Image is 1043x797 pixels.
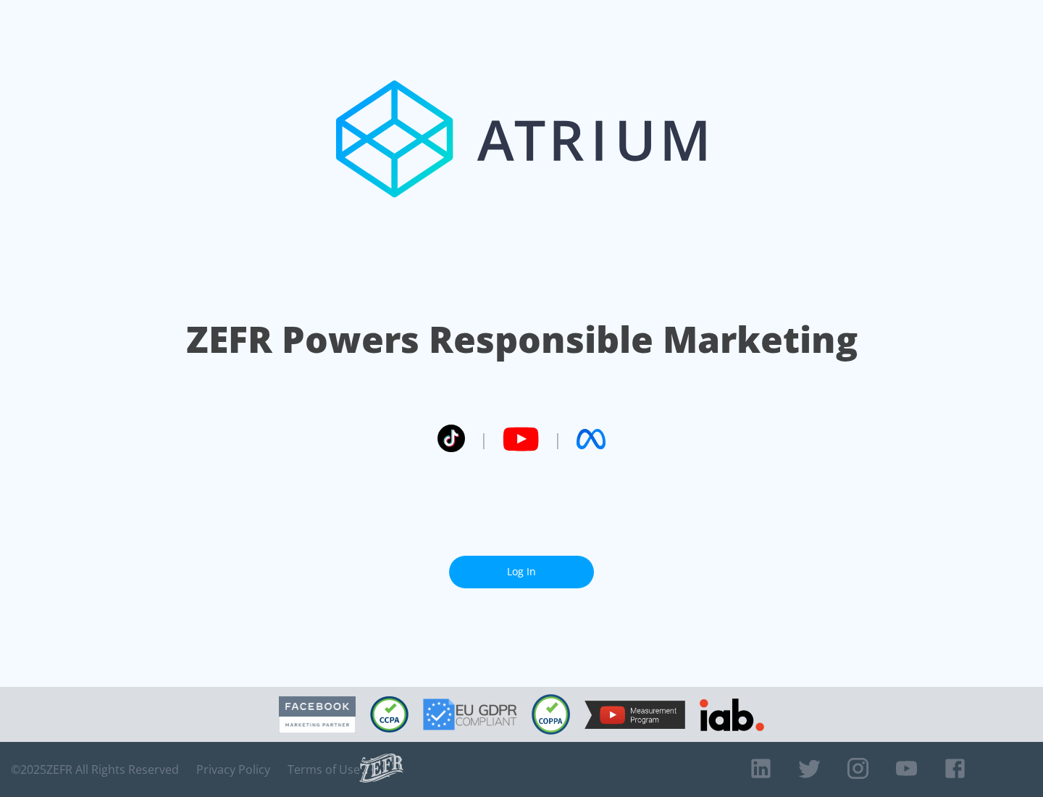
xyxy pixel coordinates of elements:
img: YouTube Measurement Program [585,701,685,729]
a: Log In [449,556,594,588]
img: CCPA Compliant [370,696,409,733]
span: | [479,428,488,450]
span: | [553,428,562,450]
img: IAB [700,698,764,731]
a: Terms of Use [288,762,360,777]
img: Facebook Marketing Partner [279,696,356,733]
img: GDPR Compliant [423,698,517,730]
a: Privacy Policy [196,762,270,777]
img: COPPA Compliant [532,694,570,735]
h1: ZEFR Powers Responsible Marketing [186,314,858,364]
span: © 2025 ZEFR All Rights Reserved [11,762,179,777]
